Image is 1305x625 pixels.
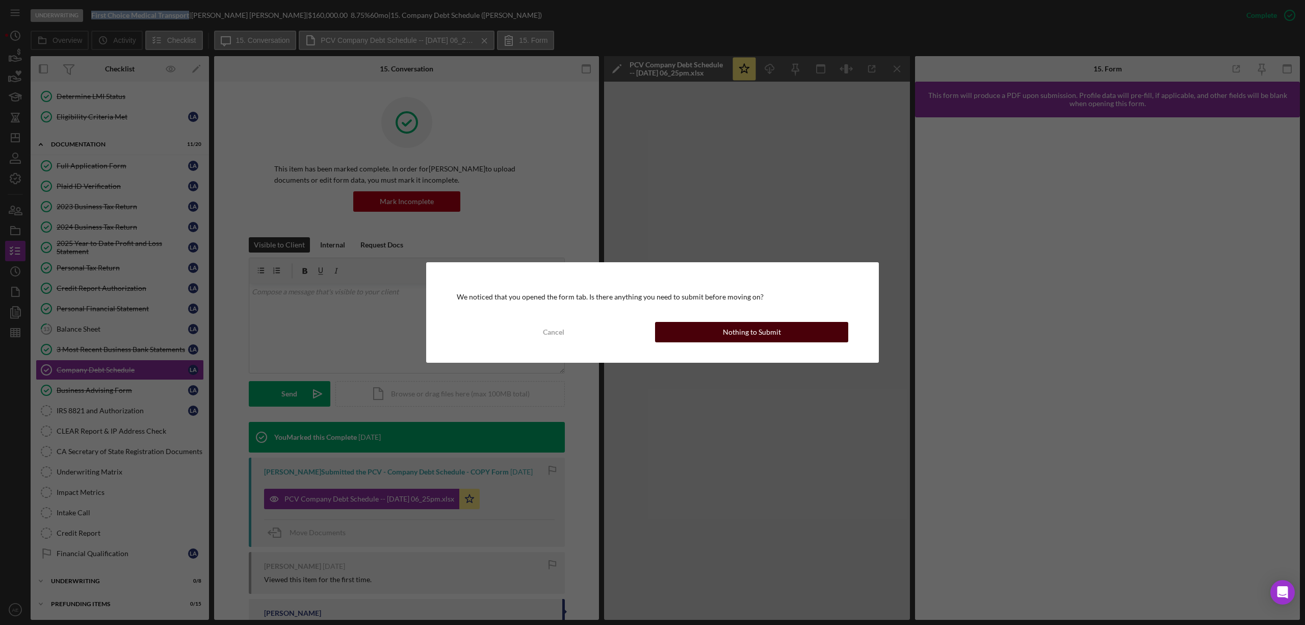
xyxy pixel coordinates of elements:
[655,322,848,342] button: Nothing to Submit
[723,322,781,342] div: Nothing to Submit
[457,322,650,342] button: Cancel
[543,322,564,342] div: Cancel
[1270,580,1295,605] div: Open Intercom Messenger
[457,293,848,301] div: We noticed that you opened the form tab. Is there anything you need to submit before moving on?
